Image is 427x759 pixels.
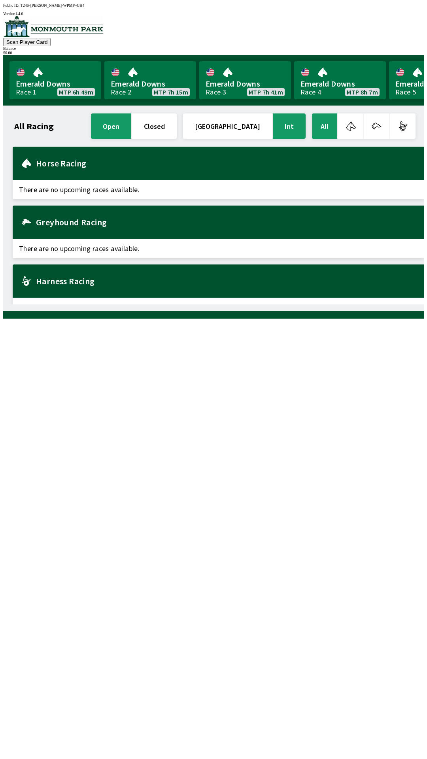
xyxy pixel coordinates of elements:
[21,3,85,8] span: T24S-[PERSON_NAME]-WPMP-4JH4
[16,79,95,89] span: Emerald Downs
[206,89,226,95] div: Race 3
[59,89,93,95] span: MTP 6h 49m
[347,89,378,95] span: MTP 8h 7m
[154,89,188,95] span: MTP 7h 15m
[273,113,306,139] button: Int
[13,298,424,317] span: There are no upcoming races available.
[3,11,424,16] div: Version 1.4.0
[300,79,380,89] span: Emerald Downs
[104,61,196,99] a: Emerald DownsRace 2MTP 7h 15m
[395,89,416,95] div: Race 5
[91,113,131,139] button: open
[13,239,424,258] span: There are no upcoming races available.
[3,38,51,46] button: Scan Player Card
[294,61,386,99] a: Emerald DownsRace 4MTP 8h 7m
[111,89,131,95] div: Race 2
[312,113,337,139] button: All
[14,123,54,129] h1: All Racing
[13,180,424,199] span: There are no upcoming races available.
[36,160,418,166] h2: Horse Racing
[16,89,36,95] div: Race 1
[3,51,424,55] div: $ 0.00
[36,278,418,284] h2: Harness Racing
[36,219,418,225] h2: Greyhound Racing
[3,16,103,37] img: venue logo
[199,61,291,99] a: Emerald DownsRace 3MTP 7h 41m
[132,113,177,139] button: closed
[206,79,285,89] span: Emerald Downs
[300,89,321,95] div: Race 4
[249,89,283,95] span: MTP 7h 41m
[9,61,101,99] a: Emerald DownsRace 1MTP 6h 49m
[3,46,424,51] div: Balance
[183,113,272,139] button: [GEOGRAPHIC_DATA]
[111,79,190,89] span: Emerald Downs
[3,3,424,8] div: Public ID:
